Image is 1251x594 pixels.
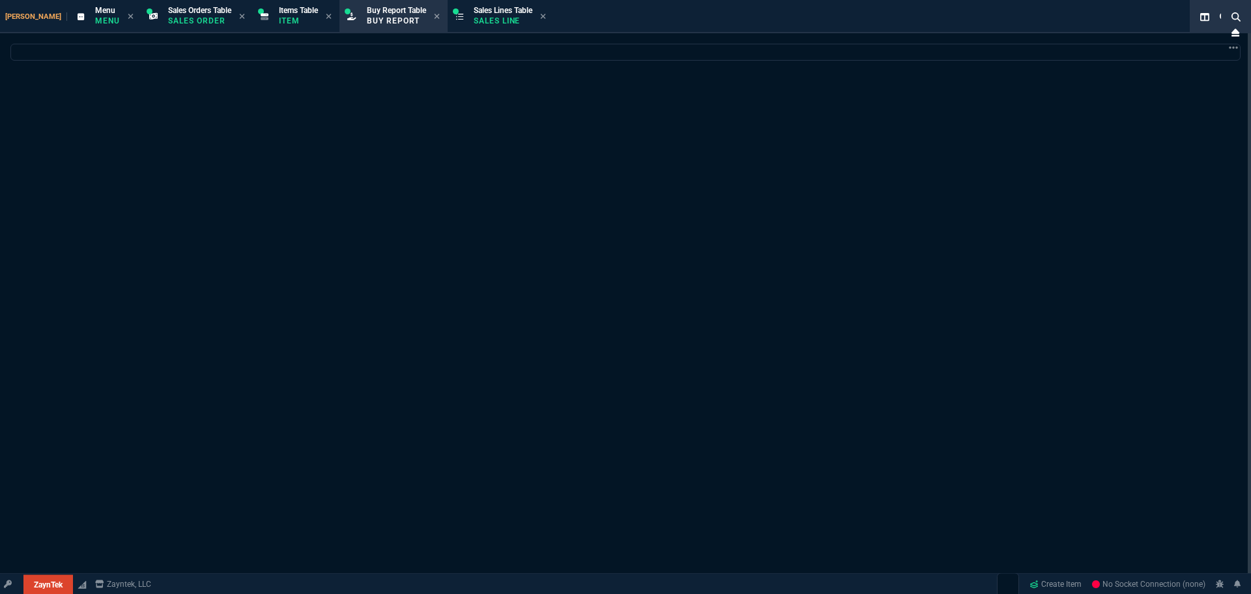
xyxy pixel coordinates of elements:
[367,6,426,15] span: Buy Report Table
[128,12,134,22] nx-icon: Close Tab
[367,16,426,26] p: Buy Report
[474,16,532,26] p: Sales Line
[1229,42,1238,54] nx-icon: Open New Tab
[5,12,67,21] span: [PERSON_NAME]
[279,16,318,26] p: Item
[474,6,532,15] span: Sales Lines Table
[1024,574,1087,594] a: Create Item
[1215,9,1234,25] nx-icon: Search
[434,12,440,22] nx-icon: Close Tab
[91,578,155,590] a: msbcCompanyName
[1092,580,1205,589] span: No Socket Connection (none)
[326,12,332,22] nx-icon: Close Tab
[168,6,231,15] span: Sales Orders Table
[540,12,546,22] nx-icon: Close Tab
[279,6,318,15] span: Items Table
[95,16,120,26] p: Menu
[168,16,231,26] p: Sales Order
[239,12,245,22] nx-icon: Close Tab
[95,6,115,15] span: Menu
[1226,25,1244,40] nx-icon: Close Workbench
[1195,9,1215,25] nx-icon: Split Panels
[1226,9,1246,25] nx-icon: Search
